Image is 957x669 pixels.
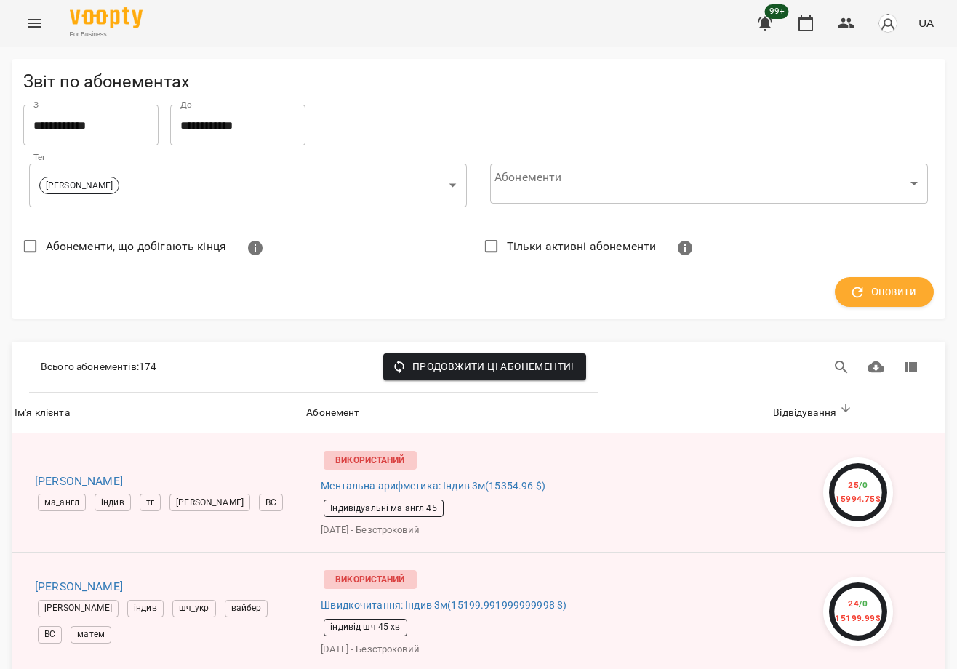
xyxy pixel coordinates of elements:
[859,480,868,490] span: / 0
[765,4,789,19] span: 99+
[70,30,143,39] span: For Business
[490,163,928,204] div: ​
[835,478,881,507] div: 25 15994.75 $
[140,497,160,509] span: тг
[321,523,753,537] p: [DATE] - Безстроковий
[15,404,70,422] div: Ім'я клієнта
[824,350,859,385] button: Пошук
[773,404,942,422] span: Відвідування
[835,597,881,625] div: 24 15199.99 $
[17,6,52,41] button: Menu
[383,353,586,380] button: Продовжити ці абонементи!
[306,404,359,422] div: Абонемент
[23,71,934,93] h5: Звіт по абонементах
[23,471,292,515] a: [PERSON_NAME]ма_англіндивтг[PERSON_NAME]ВС
[35,471,292,492] h6: [PERSON_NAME]
[46,179,113,192] p: [PERSON_NAME]
[306,404,767,422] span: Абонемент
[321,642,753,657] p: [DATE] - Безстроковий
[507,238,657,255] span: Тільки активні абонементи
[913,9,940,36] button: UA
[95,497,130,509] span: індив
[852,283,916,302] span: Оновити
[321,478,545,494] span: Ментальна арифметика: Індив 3м ( 15354.96 $ )
[170,497,249,509] span: [PERSON_NAME]
[321,598,566,613] span: Швидкочитання: Індив 3м ( 15199.991999999998 $ )
[29,163,467,207] div: [PERSON_NAME]
[71,628,111,641] span: матем
[918,15,934,31] span: UA
[773,404,836,422] div: Відвідування
[46,238,226,255] span: Абонементи, що добігають кінця
[395,358,574,375] span: Продовжити ці абонементи!
[893,350,928,385] button: Вигляд колонок
[306,404,359,422] div: Сортувати
[315,561,758,662] a: ВикористанийШвидкочитання: Індив 3м(15199.991999999998 $)індивід шч 45 хв[DATE] - Безстроковий
[324,502,443,515] span: Індивідуальні ма англ 45
[35,577,292,597] h6: [PERSON_NAME]
[260,497,282,509] span: ВС
[324,451,416,470] p: Використаний
[859,350,894,385] button: Завантажити CSV
[859,598,868,609] span: / 0
[878,13,898,33] img: avatar_s.png
[41,360,156,374] p: Всього абонементів : 174
[238,231,273,265] button: Показати абонементи з 3 або менше відвідуваннями або що закінчуються протягом 7 днів
[128,602,163,614] span: індив
[324,570,416,589] p: Використаний
[39,602,118,614] span: [PERSON_NAME]
[173,602,215,614] span: шч_укр
[39,628,61,641] span: ВС
[315,442,758,543] a: ВикористанийМентальна арифметика: Індив 3м(15354.96 $)Індивідуальні ма англ 45[DATE] - Безстроковий
[12,342,945,392] div: Table Toolbar
[39,497,85,509] span: ма_англ
[324,621,406,633] span: індивід шч 45 хв
[15,404,300,422] span: Ім'я клієнта
[225,602,268,614] span: вайбер
[835,277,934,308] button: Оновити
[70,7,143,28] img: Voopty Logo
[15,404,70,422] div: Сортувати
[23,577,292,646] a: [PERSON_NAME][PERSON_NAME]індившч_укрвайберВСматем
